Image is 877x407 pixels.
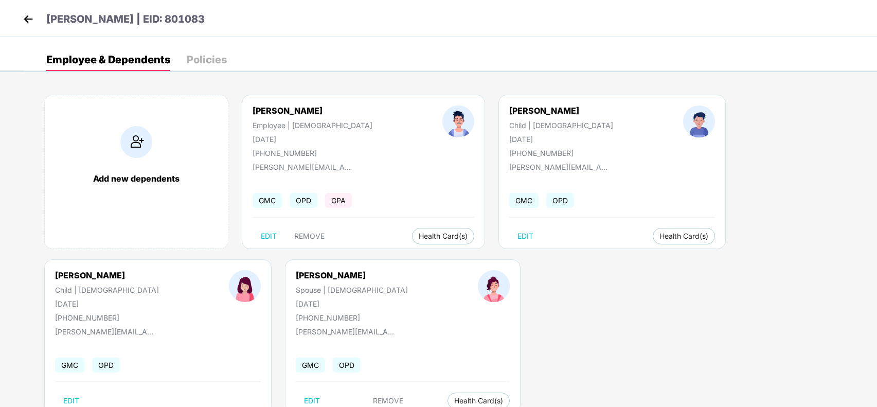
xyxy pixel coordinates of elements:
[442,105,474,137] img: profileImage
[509,163,612,171] div: [PERSON_NAME][EMAIL_ADDRESS][DOMAIN_NAME]
[296,270,408,280] div: [PERSON_NAME]
[454,398,503,403] span: Health Card(s)
[253,121,372,130] div: Employee | [DEMOGRAPHIC_DATA]
[46,11,205,27] p: [PERSON_NAME] | EID: 801083
[659,234,708,239] span: Health Card(s)
[229,270,261,302] img: profileImage
[253,228,285,244] button: EDIT
[509,135,613,144] div: [DATE]
[509,105,613,116] div: [PERSON_NAME]
[55,286,159,294] div: Child | [DEMOGRAPHIC_DATA]
[304,397,320,405] span: EDIT
[478,270,510,302] img: profileImage
[517,232,533,240] span: EDIT
[55,327,158,336] div: [PERSON_NAME][EMAIL_ADDRESS][DOMAIN_NAME]
[120,126,152,158] img: addIcon
[261,232,277,240] span: EDIT
[509,121,613,130] div: Child | [DEMOGRAPHIC_DATA]
[296,286,408,294] div: Spouse | [DEMOGRAPHIC_DATA]
[253,105,372,116] div: [PERSON_NAME]
[21,11,36,27] img: back
[46,55,170,65] div: Employee & Dependents
[63,397,79,405] span: EDIT
[509,193,539,208] span: GMC
[683,105,715,137] img: profileImage
[296,313,408,322] div: [PHONE_NUMBER]
[296,358,325,373] span: GMC
[294,232,325,240] span: REMOVE
[296,299,408,308] div: [DATE]
[55,313,159,322] div: [PHONE_NUMBER]
[55,270,159,280] div: [PERSON_NAME]
[253,149,372,157] div: [PHONE_NUMBER]
[55,358,84,373] span: GMC
[253,163,355,171] div: [PERSON_NAME][EMAIL_ADDRESS][DOMAIN_NAME]
[419,234,468,239] span: Health Card(s)
[286,228,333,244] button: REMOVE
[333,358,361,373] span: OPD
[290,193,317,208] span: OPD
[55,173,218,184] div: Add new dependents
[325,193,352,208] span: GPA
[187,55,227,65] div: Policies
[92,358,120,373] span: OPD
[296,327,399,336] div: [PERSON_NAME][EMAIL_ADDRESS][DOMAIN_NAME]
[253,193,282,208] span: GMC
[509,228,542,244] button: EDIT
[412,228,474,244] button: Health Card(s)
[509,149,613,157] div: [PHONE_NUMBER]
[373,397,403,405] span: REMOVE
[253,135,372,144] div: [DATE]
[653,228,715,244] button: Health Card(s)
[546,193,574,208] span: OPD
[55,299,159,308] div: [DATE]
